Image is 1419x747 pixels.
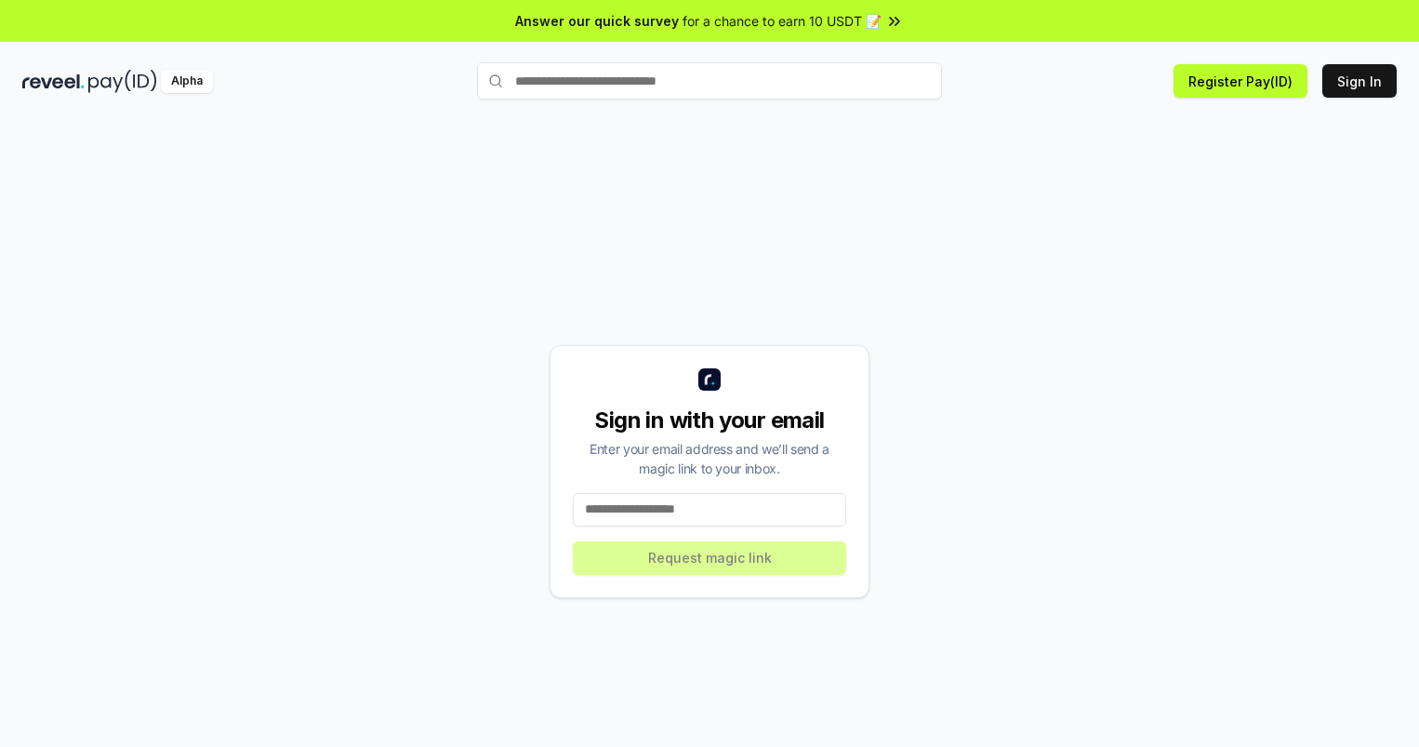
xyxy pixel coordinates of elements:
img: pay_id [88,70,157,93]
img: reveel_dark [22,70,85,93]
div: Sign in with your email [573,406,846,435]
div: Enter your email address and we’ll send a magic link to your inbox. [573,439,846,478]
button: Sign In [1322,64,1397,98]
span: Answer our quick survey [515,11,679,31]
button: Register Pay(ID) [1174,64,1307,98]
div: Alpha [161,70,213,93]
span: for a chance to earn 10 USDT 📝 [683,11,882,31]
img: logo_small [698,368,721,391]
